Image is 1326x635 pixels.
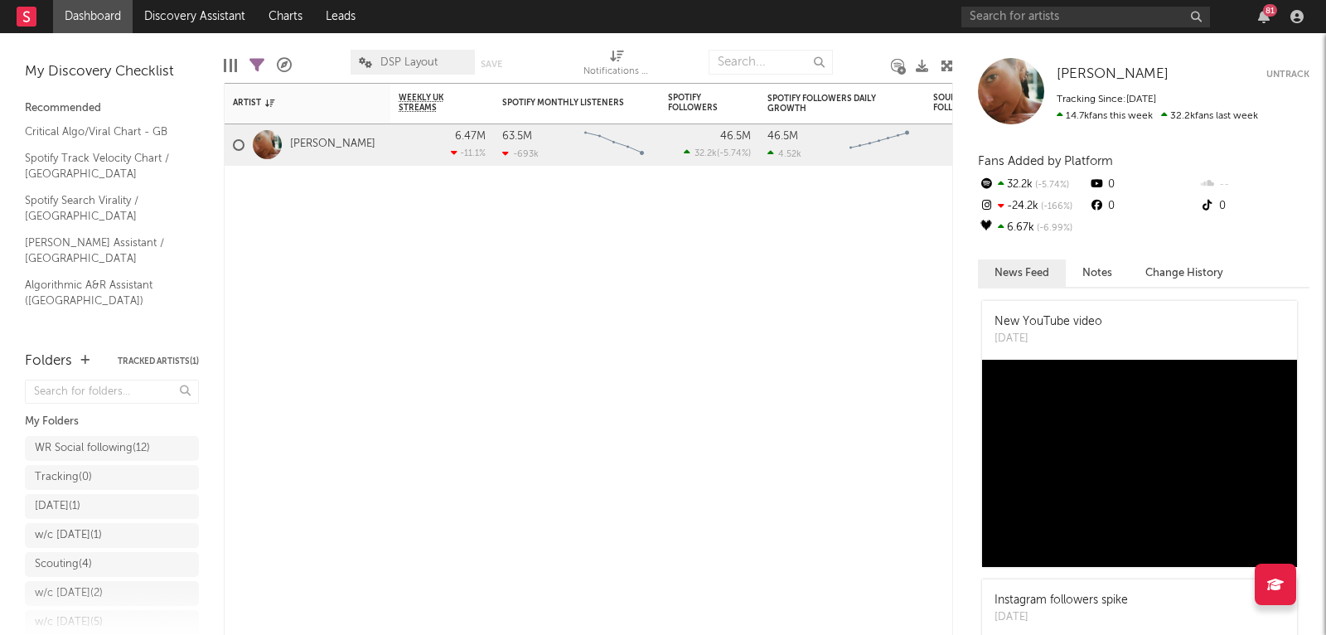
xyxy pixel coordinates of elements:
[25,494,199,519] a: [DATE](1)
[1038,202,1072,211] span: -166 %
[25,234,182,268] a: [PERSON_NAME] Assistant / [GEOGRAPHIC_DATA]
[25,552,199,577] a: Scouting(4)
[1258,10,1270,23] button: 81
[767,148,801,159] div: 4.52k
[1034,224,1072,233] span: -6.99 %
[1066,259,1129,287] button: Notes
[1057,111,1258,121] span: 32.2k fans last week
[25,581,199,606] a: w/c [DATE](2)
[25,276,182,310] a: Algorithmic A&R Assistant ([GEOGRAPHIC_DATA])
[1033,181,1069,190] span: -5.74 %
[25,351,72,371] div: Folders
[1088,174,1198,196] div: 0
[978,174,1088,196] div: 32.2k
[35,497,80,516] div: [DATE] ( 1 )
[978,196,1088,217] div: -24.2k
[290,138,375,152] a: [PERSON_NAME]
[35,468,92,487] div: Tracking ( 0 )
[249,41,264,90] div: Filters(1 of 1)
[35,584,103,603] div: w/c [DATE] ( 2 )
[25,412,199,432] div: My Folders
[25,191,182,225] a: Spotify Search Virality / [GEOGRAPHIC_DATA]
[583,41,650,90] div: Notifications (Artist)
[233,98,357,108] div: Artist
[684,148,751,158] div: ( )
[994,592,1128,609] div: Instagram followers spike
[1057,111,1153,121] span: 14.7k fans this week
[25,523,199,548] a: w/c [DATE](1)
[978,259,1066,287] button: News Feed
[1057,67,1169,81] span: [PERSON_NAME]
[583,62,650,82] div: Notifications (Artist)
[451,148,486,158] div: -11.1 %
[1057,66,1169,83] a: [PERSON_NAME]
[35,555,92,574] div: Scouting ( 4 )
[694,149,717,158] span: 32.2k
[399,93,461,113] span: Weekly UK Streams
[994,331,1102,347] div: [DATE]
[25,62,199,82] div: My Discovery Checklist
[709,50,833,75] input: Search...
[842,124,917,166] svg: Chart title
[577,124,651,166] svg: Chart title
[35,526,102,545] div: w/c [DATE] ( 1 )
[25,380,199,404] input: Search for folders...
[719,149,748,158] span: -5.74 %
[502,98,627,108] div: Spotify Monthly Listeners
[1129,259,1240,287] button: Change History
[118,357,199,366] button: Tracked Artists(1)
[481,60,502,69] button: Save
[1088,196,1198,217] div: 0
[1199,196,1309,217] div: 0
[25,123,182,141] a: Critical Algo/Viral Chart - GB
[35,439,150,458] div: WR Social following ( 12 )
[994,609,1128,626] div: [DATE]
[224,41,237,90] div: Edit Columns
[502,148,539,159] div: -693k
[277,41,292,90] div: A&R Pipeline
[502,131,532,142] div: 63.5M
[25,99,199,119] div: Recommended
[668,93,726,113] div: Spotify Followers
[25,465,199,490] a: Tracking(0)
[25,610,199,635] a: w/c [DATE](5)
[978,155,1113,167] span: Fans Added by Platform
[25,318,182,352] a: Editorial A&R Assistant ([GEOGRAPHIC_DATA])
[767,94,892,114] div: Spotify Followers Daily Growth
[994,313,1102,331] div: New YouTube video
[978,217,1088,239] div: 6.67k
[380,57,438,68] span: DSP Layout
[35,613,103,633] div: w/c [DATE] ( 5 )
[767,131,798,142] div: 46.5M
[720,131,751,142] div: 46.5M
[455,131,486,142] div: 6.47M
[1266,66,1309,83] button: Untrack
[933,93,991,113] div: SoundCloud Followers
[25,149,182,183] a: Spotify Track Velocity Chart / [GEOGRAPHIC_DATA]
[961,7,1210,27] input: Search for artists
[25,436,199,461] a: WR Social following(12)
[1263,4,1277,17] div: 81
[1199,174,1309,196] div: --
[1057,95,1156,104] span: Tracking Since: [DATE]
